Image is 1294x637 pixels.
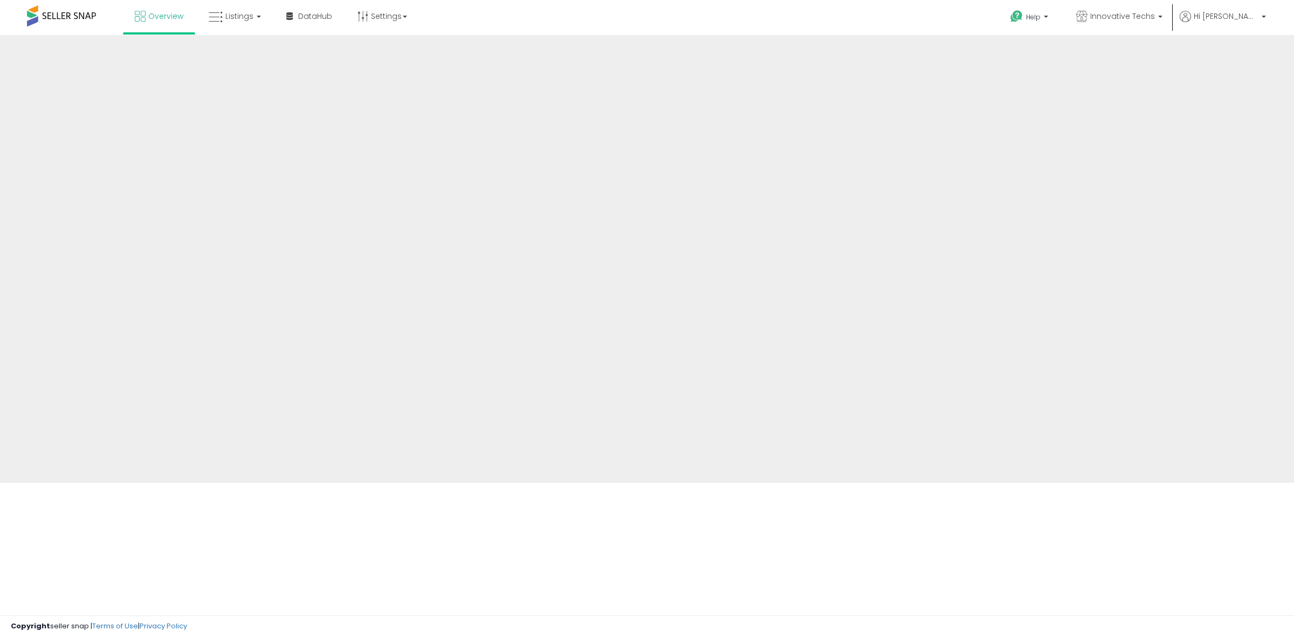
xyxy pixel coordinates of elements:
span: Hi [PERSON_NAME] [1194,11,1258,22]
span: Help [1026,12,1041,22]
span: Listings [225,11,253,22]
i: Get Help [1010,10,1023,23]
a: Hi [PERSON_NAME] [1180,11,1266,35]
span: Overview [148,11,183,22]
a: Help [1002,2,1059,35]
span: DataHub [298,11,332,22]
span: Innovative Techs [1090,11,1155,22]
